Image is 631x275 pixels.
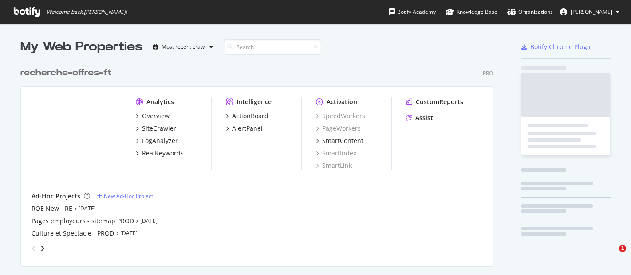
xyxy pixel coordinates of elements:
div: Activation [327,97,357,106]
div: recherche-offres-ft [20,66,112,79]
div: Botify Chrome Plugin [530,43,593,51]
a: New Ad-Hoc Project [97,192,153,200]
div: My Web Properties [20,38,142,56]
a: [DATE] [140,217,158,225]
div: Botify Academy [389,8,436,16]
div: angle-left [28,241,39,256]
div: Analytics [146,97,174,106]
div: Overview [142,112,170,120]
span: 1 [619,245,626,252]
a: [DATE] [79,205,96,212]
div: Ad-Hoc Projects [32,192,80,201]
a: Culture et Spectacle - PROD [32,229,114,238]
button: Most recent crawl [150,40,217,54]
a: RealKeywords [136,149,184,158]
a: AlertPanel [226,124,263,133]
div: RealKeywords [142,149,184,158]
div: SmartContent [322,136,363,145]
div: AlertPanel [232,124,263,133]
div: angle-right [39,244,46,253]
a: LogAnalyzer [136,136,178,145]
a: ROE New - RE [32,204,72,213]
a: SmartIndex [316,149,356,158]
div: Pro [483,70,493,77]
a: ActionBoard [226,112,268,120]
a: recherche-offres-ft [20,66,115,79]
div: New Ad-Hoc Project [104,192,153,200]
div: Assist [415,113,433,122]
a: [DATE] [120,229,138,237]
div: ActionBoard [232,112,268,120]
a: CustomReports [406,97,463,106]
div: CustomReports [416,97,463,106]
a: Pages employeurs - sitemap PROD [32,217,134,225]
span: Olivier Mitry [571,8,612,15]
div: Knowledge Base [446,8,497,16]
span: Welcome back, [PERSON_NAME] ! [47,8,127,15]
a: SiteCrawler [136,124,176,133]
a: SmartContent [316,136,363,145]
a: Botify Chrome Plugin [521,43,593,51]
div: LogAnalyzer [142,136,178,145]
a: SmartLink [316,161,352,170]
img: candidat.pe.fr [32,97,122,169]
button: [PERSON_NAME] [553,5,627,19]
div: Organizations [507,8,553,16]
div: SiteCrawler [142,124,176,133]
iframe: Intercom live chat [601,245,622,266]
input: Search [224,39,321,55]
a: SpeedWorkers [316,112,365,120]
a: PageWorkers [316,124,361,133]
a: Overview [136,112,170,120]
div: Intelligence [237,97,272,106]
div: Most recent crawl [162,44,206,50]
a: Assist [406,113,433,122]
